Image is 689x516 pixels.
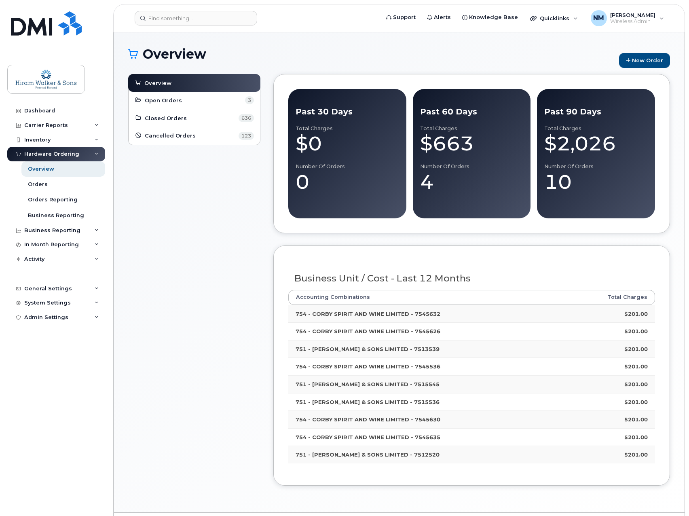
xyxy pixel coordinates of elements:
div: Total Charges [544,125,648,132]
div: Past 60 Days [420,106,524,118]
strong: $201.00 [624,311,648,317]
div: 0 [296,170,399,194]
span: Overview [144,79,171,87]
strong: $201.00 [624,346,648,352]
strong: $201.00 [624,434,648,440]
div: 10 [544,170,648,194]
div: $663 [420,131,524,156]
strong: 754 - CORBY SPIRIT AND WINE LIMITED - 7545635 [296,434,440,440]
h1: Overview [128,47,615,61]
div: Number of Orders [296,163,399,170]
div: 4 [420,170,524,194]
strong: 754 - CORBY SPIRIT AND WINE LIMITED - 7545536 [296,363,440,370]
th: Accounting Combinations [288,290,561,305]
div: Number of Orders [420,163,524,170]
strong: 751 - [PERSON_NAME] & SONS LIMITED - 7513539 [296,346,440,352]
strong: $201.00 [624,363,648,370]
a: Open Orders 3 [135,95,254,105]
strong: 751 - [PERSON_NAME] & SONS LIMITED - 7515545 [296,381,440,387]
div: Past 30 Days [296,106,399,118]
div: Past 90 Days [544,106,648,118]
strong: $201.00 [624,416,648,423]
span: 3 [245,96,254,104]
div: $2,026 [544,131,648,156]
th: Total Charges [561,290,655,305]
a: Overview [134,78,254,88]
strong: $201.00 [624,399,648,405]
a: Cancelled Orders 123 [135,131,254,141]
span: 636 [239,114,254,122]
span: Closed Orders [145,114,187,122]
a: New Order [619,53,670,68]
strong: $201.00 [624,328,648,334]
strong: $201.00 [624,381,648,387]
span: Cancelled Orders [145,132,196,140]
div: Total Charges [420,125,524,132]
span: 123 [239,132,254,140]
strong: 751 - [PERSON_NAME] & SONS LIMITED - 7512520 [296,451,440,458]
strong: 754 - CORBY SPIRIT AND WINE LIMITED - 7545630 [296,416,440,423]
div: $0 [296,131,399,156]
div: Total Charges [296,125,399,132]
div: Number of Orders [544,163,648,170]
strong: 754 - CORBY SPIRIT AND WINE LIMITED - 7545632 [296,311,440,317]
span: Open Orders [145,97,182,104]
strong: $201.00 [624,451,648,458]
strong: 754 - CORBY SPIRIT AND WINE LIMITED - 7545626 [296,328,440,334]
strong: 751 - [PERSON_NAME] & SONS LIMITED - 7515536 [296,399,440,405]
a: Closed Orders 636 [135,113,254,123]
h3: Business Unit / Cost - Last 12 Months [294,273,649,283]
